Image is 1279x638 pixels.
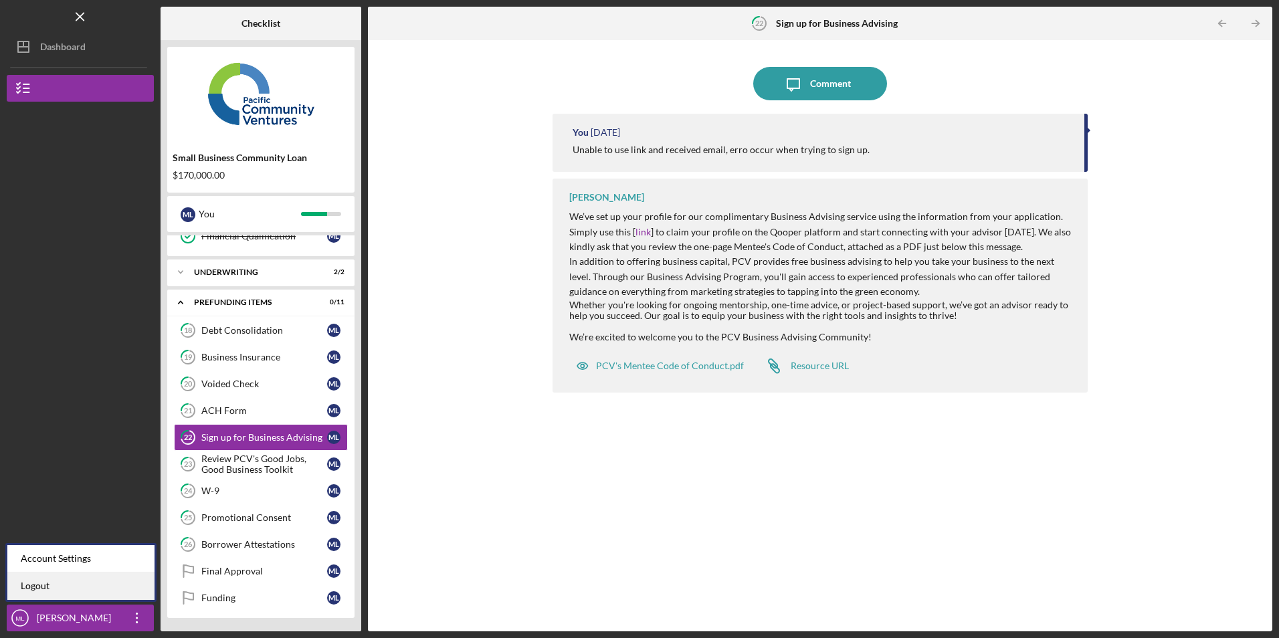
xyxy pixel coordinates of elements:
[757,352,849,379] a: Resource URL
[201,539,327,550] div: Borrower Attestations
[201,379,327,389] div: Voided Check
[201,432,327,443] div: Sign up for Business Advising
[174,223,348,249] a: Financial QualificationML
[327,511,340,524] div: M L
[33,605,120,635] div: [PERSON_NAME]
[201,352,327,362] div: Business Insurance
[194,298,311,306] div: Prefunding Items
[167,54,355,134] img: Product logo
[327,591,340,605] div: M L
[569,209,1074,254] p: We’ve set up your profile for our complimentary Business Advising service using the information f...
[753,67,887,100] button: Comment
[174,344,348,370] a: 19Business InsuranceML
[184,460,192,469] tspan: 23
[174,317,348,344] a: 18Debt ConsolidationML
[174,370,348,397] a: 20Voided CheckML
[184,380,193,389] tspan: 20
[755,19,763,27] tspan: 22
[573,144,870,155] div: Unable to use link and received email, erro occur when trying to sign up.
[327,377,340,391] div: M L
[181,207,195,222] div: M L
[327,457,340,471] div: M L
[184,540,193,549] tspan: 26
[569,254,1074,299] p: In addition to offering business capital, PCV provides free business advising to help you take yo...
[201,593,327,603] div: Funding
[7,33,154,60] button: Dashboard
[635,226,651,237] a: link
[174,424,348,451] a: 22Sign up for Business AdvisingML
[201,325,327,336] div: Debt Consolidation
[327,564,340,578] div: M L
[776,18,898,29] b: Sign up for Business Advising
[174,584,348,611] a: FundingML
[791,360,849,371] div: Resource URL
[40,33,86,64] div: Dashboard
[199,203,301,225] div: You
[184,353,193,362] tspan: 19
[174,451,348,477] a: 23Review PCV's Good Jobs, Good Business ToolkitML
[201,486,327,496] div: W-9
[184,326,192,335] tspan: 18
[184,487,193,496] tspan: 24
[569,192,644,203] div: [PERSON_NAME]
[327,229,340,243] div: M L
[327,538,340,551] div: M L
[320,268,345,276] div: 2 / 2
[201,566,327,576] div: Final Approval
[174,397,348,424] a: 21ACH FormML
[591,127,620,138] time: 2025-09-17 21:46
[184,407,192,415] tspan: 21
[569,332,1074,342] div: We’re excited to welcome you to the PCV Business Advising Community!
[241,18,280,29] b: Checklist
[569,352,751,379] button: PCV's Mentee Code of Conduct.pdf
[569,209,1074,321] div: Whether you're looking for ongoing mentorship, one-time advice, or project-based support, we’ve g...
[7,605,154,631] button: ML[PERSON_NAME]
[327,324,340,337] div: M L
[573,127,589,138] div: You
[7,572,155,600] a: Logout
[327,431,340,444] div: M L
[174,531,348,558] a: 26Borrower AttestationsML
[174,558,348,584] a: Final ApprovalML
[173,170,349,181] div: $170,000.00
[184,433,192,442] tspan: 22
[320,298,345,306] div: 0 / 11
[201,512,327,523] div: Promotional Consent
[174,504,348,531] a: 25Promotional ConsentML
[327,484,340,498] div: M L
[7,545,155,572] div: Account Settings
[15,615,25,622] text: ML
[201,453,327,475] div: Review PCV's Good Jobs, Good Business Toolkit
[184,514,192,522] tspan: 25
[194,268,311,276] div: Underwriting
[327,350,340,364] div: M L
[174,477,348,504] a: 24W-9ML
[201,231,327,241] div: Financial Qualification
[201,405,327,416] div: ACH Form
[810,67,851,100] div: Comment
[596,360,744,371] div: PCV's Mentee Code of Conduct.pdf
[327,404,340,417] div: M L
[173,152,349,163] div: Small Business Community Loan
